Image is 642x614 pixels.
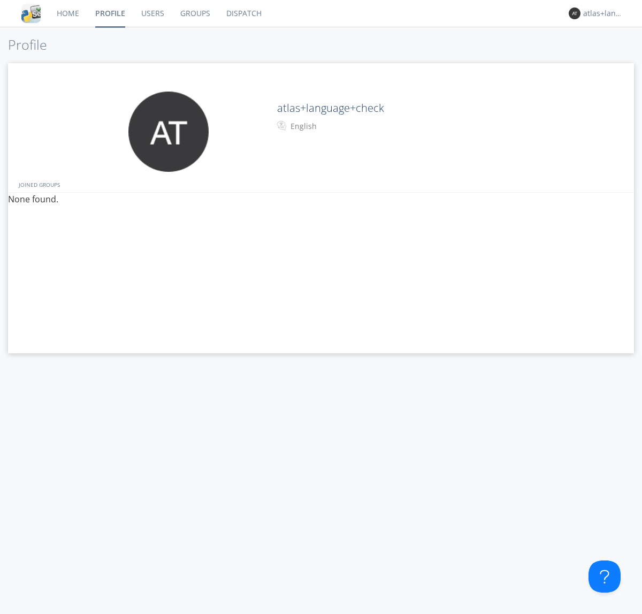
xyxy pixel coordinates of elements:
div: JOINED GROUPS [16,177,631,192]
div: English [291,121,380,132]
iframe: Toggle Customer Support [588,560,621,593]
img: cddb5a64eb264b2086981ab96f4c1ba7 [21,4,41,23]
img: 373638.png [128,92,209,172]
img: 373638.png [569,7,580,19]
div: atlas+language+check [583,8,623,19]
h1: Profile [8,37,634,52]
img: In groups with Translation enabled, your messages will be automatically translated to and from th... [277,119,288,132]
p: None found. [8,193,634,207]
h2: atlas+language+check [277,102,574,114]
